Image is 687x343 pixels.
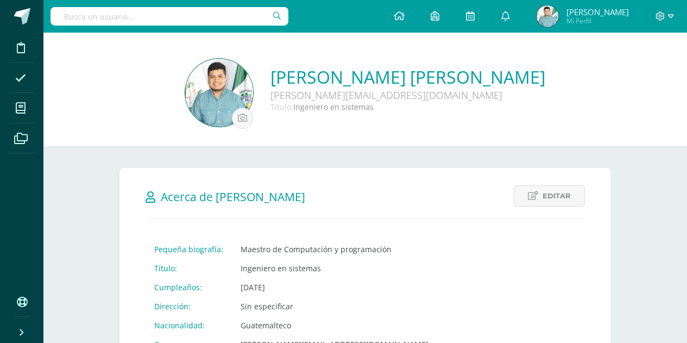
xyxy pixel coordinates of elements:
td: Cumpleaños: [146,278,232,297]
input: Busca un usuario... [51,7,288,26]
td: Pequeña biografía: [146,240,232,259]
span: Título: [270,102,293,112]
td: Guatemalteco [232,316,437,335]
span: Mi Perfil [566,16,629,26]
div: [PERSON_NAME][EMAIL_ADDRESS][DOMAIN_NAME] [270,89,545,102]
span: Editar [543,186,571,206]
td: Dirección: [146,297,232,316]
td: Ingeniero en sistemas [232,259,437,278]
td: Título: [146,259,232,278]
a: [PERSON_NAME] [PERSON_NAME] [270,65,545,89]
img: eba687581b1b7b2906586aa608ae6d01.png [537,5,558,27]
img: e66252b32dcc10f05f94c2537dc77dc4.png [185,59,253,127]
td: Nacionalidad: [146,316,232,335]
a: Editar [514,185,585,207]
span: [PERSON_NAME] [566,7,629,17]
span: Acerca de [PERSON_NAME] [161,189,305,204]
td: Sin especificar [232,297,437,316]
td: Maestro de Computación y programación [232,240,437,259]
span: Ingeniero en sistemas [293,102,374,112]
td: [DATE] [232,278,437,297]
